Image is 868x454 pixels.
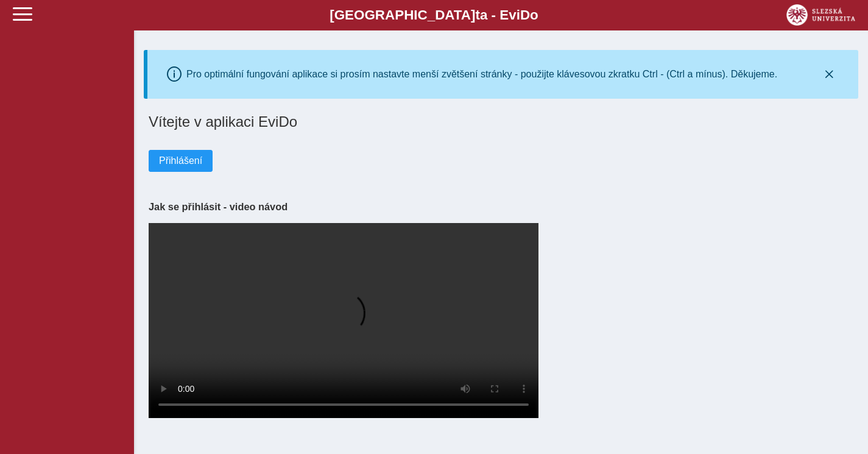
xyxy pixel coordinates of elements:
[149,223,538,418] video: Your browser does not support the video tag.
[520,7,530,23] span: D
[149,113,853,130] h1: Vítejte v aplikaci EviDo
[149,150,213,172] button: Přihlášení
[475,7,479,23] span: t
[786,4,855,26] img: logo_web_su.png
[149,201,853,213] h3: Jak se přihlásit - video návod
[159,155,202,166] span: Přihlášení
[186,69,777,80] div: Pro optimální fungování aplikace si prosím nastavte menší zvětšení stránky - použijte klávesovou ...
[530,7,538,23] span: o
[37,7,831,23] b: [GEOGRAPHIC_DATA] a - Evi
